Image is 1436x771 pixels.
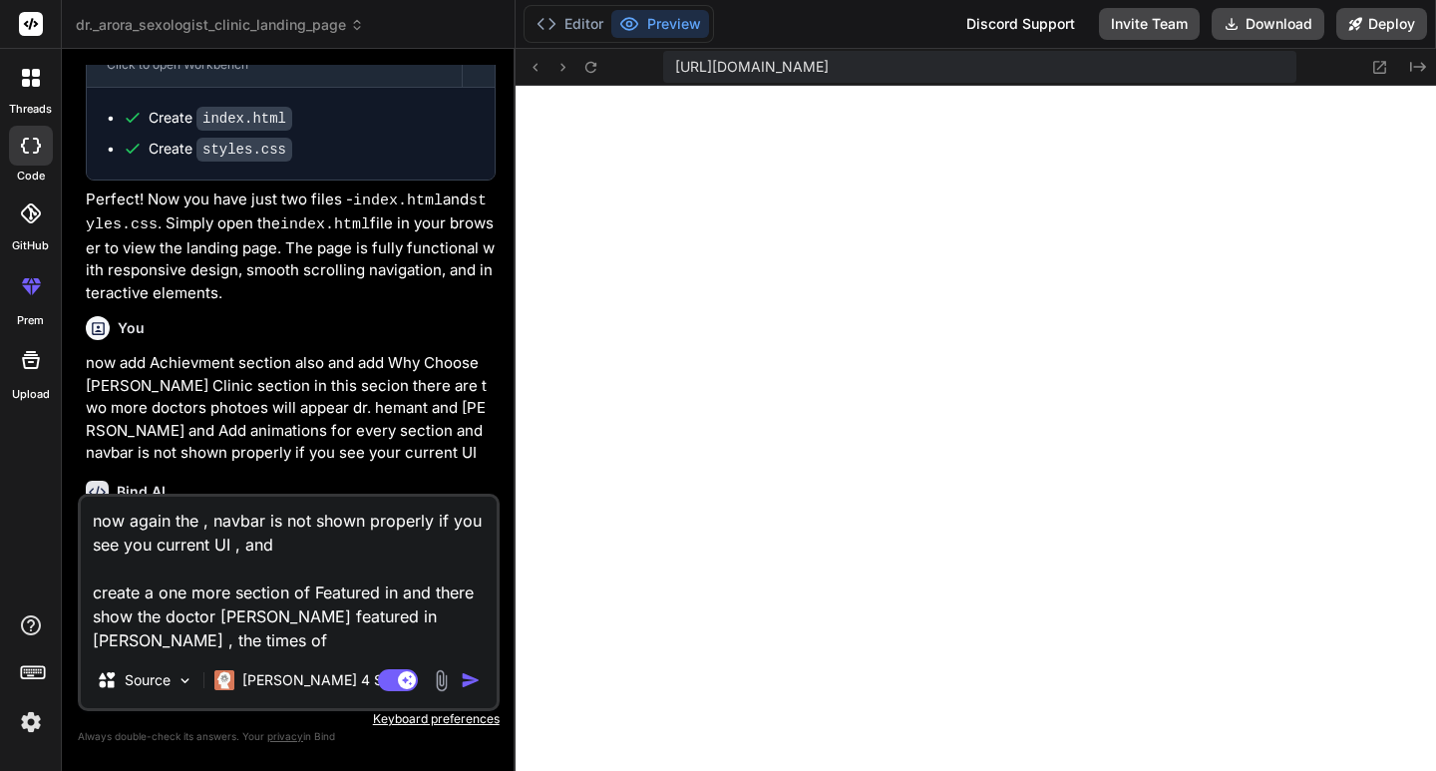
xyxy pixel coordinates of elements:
[196,107,292,131] code: index.html
[107,57,442,73] div: Click to open Workbench
[14,705,48,739] img: settings
[86,189,496,305] p: Perfect! Now you have just two files - and . Simply open the file in your browser to view the lan...
[675,57,829,77] span: [URL][DOMAIN_NAME]
[118,318,145,338] h6: You
[214,670,234,690] img: Claude 4 Sonnet
[149,139,292,160] div: Create
[12,237,49,254] label: GitHub
[17,312,44,329] label: prem
[78,727,500,746] p: Always double-check its answers. Your in Bind
[149,108,292,129] div: Create
[461,670,481,690] img: icon
[125,670,171,690] p: Source
[86,352,496,465] p: now add Achievment section also and add Why Choose [PERSON_NAME] Clinic section in this secion th...
[1212,8,1324,40] button: Download
[353,193,443,209] code: index.html
[177,672,193,689] img: Pick Models
[81,497,497,652] textarea: now again the , navbar is not shown properly if you see you current UI , and create a one more se...
[954,8,1087,40] div: Discord Support
[76,15,364,35] span: dr._arora_sexologist_clinic_landing_page
[242,670,391,690] p: [PERSON_NAME] 4 S..
[516,86,1436,771] iframe: Preview
[78,711,500,727] p: Keyboard preferences
[9,101,52,118] label: threads
[611,10,709,38] button: Preview
[17,168,45,185] label: code
[1099,8,1200,40] button: Invite Team
[196,138,292,162] code: styles.css
[12,386,50,403] label: Upload
[430,669,453,692] img: attachment
[1336,8,1427,40] button: Deploy
[529,10,611,38] button: Editor
[117,482,166,502] h6: Bind AI
[280,216,370,233] code: index.html
[267,730,303,742] span: privacy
